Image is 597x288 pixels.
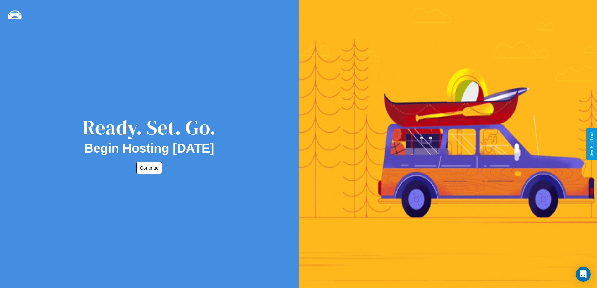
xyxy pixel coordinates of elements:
div: Give Feedback [589,131,594,157]
div: Open Intercom Messenger [576,267,591,282]
button: Continue [136,162,162,174]
div: Ready. Set. Go. [82,113,216,141]
h2: Begin Hosting [DATE] [84,141,214,155]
